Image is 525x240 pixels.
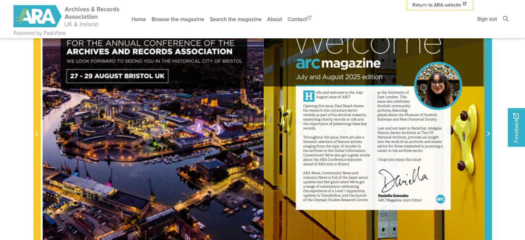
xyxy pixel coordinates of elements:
a: Contact [285,10,315,28]
a: Sign out [474,10,500,28]
a: Browse the magazine [149,10,207,28]
a: Powered by PastView [13,29,66,37]
a: About [264,10,285,28]
a: Search the magazine [207,10,264,28]
img: ARA - ARC Magazine | Powered by PastView [13,5,120,27]
span: Return to ARA website [412,1,461,9]
a: Home [129,10,149,28]
a: Would you like to provide feedback? [508,108,525,147]
a: ARA - ARC Magazine | Powered by PastView logo [13,1,120,31]
span: Feedback [512,113,520,142]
